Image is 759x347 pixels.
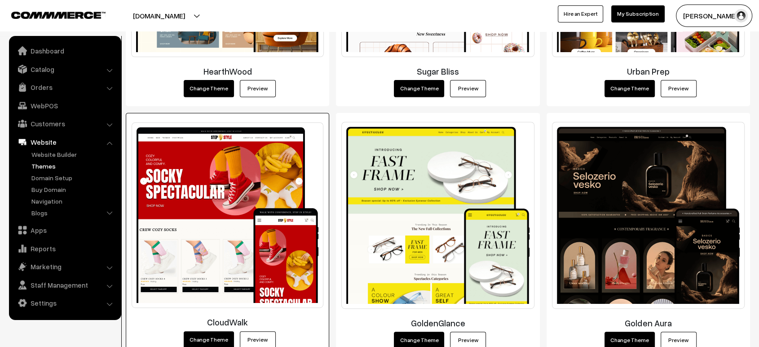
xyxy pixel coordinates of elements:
[11,134,118,150] a: Website
[240,80,276,97] a: Preview
[552,122,745,309] img: Golden Aura
[605,80,655,97] button: Change Theme
[29,161,118,171] a: Themes
[11,12,106,18] img: COMMMERCE
[11,240,118,257] a: Reports
[29,196,118,206] a: Navigation
[132,122,323,308] img: CloudWalk
[734,9,748,22] img: user
[11,79,118,95] a: Orders
[676,4,752,27] button: [PERSON_NAME]
[29,185,118,194] a: Buy Domain
[101,4,216,27] button: [DOMAIN_NAME]
[132,317,323,327] h3: CloudWalk
[184,80,234,97] button: Change Theme
[11,277,118,293] a: Staff Management
[11,61,118,77] a: Catalog
[341,318,534,328] h3: GoldenGlance
[341,66,534,76] h3: Sugar Bliss
[552,66,745,76] h3: Urban Prep
[558,5,603,22] a: Hire an Expert
[11,43,118,59] a: Dashboard
[131,66,324,76] h3: HearthWood
[29,208,118,218] a: Blogs
[11,9,90,20] a: COMMMERCE
[661,80,697,97] a: Preview
[11,116,118,132] a: Customers
[11,295,118,311] a: Settings
[341,122,534,309] img: GoldenGlance
[11,258,118,275] a: Marketing
[450,80,486,97] a: Preview
[29,173,118,182] a: Domain Setup
[29,150,118,159] a: Website Builder
[552,318,745,328] h3: Golden Aura
[11,98,118,114] a: WebPOS
[611,5,665,22] a: My Subscription
[394,80,444,97] button: Change Theme
[11,222,118,238] a: Apps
